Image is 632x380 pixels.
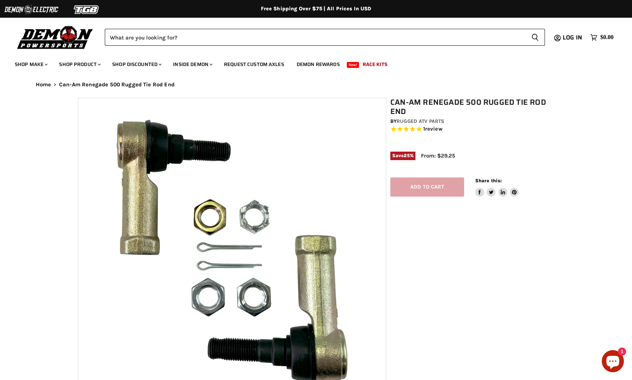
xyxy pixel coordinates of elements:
span: Rated 5.0 out of 5 stars 1 reviews [390,125,559,133]
span: review [425,126,442,132]
a: Inside Demon [168,57,217,72]
a: Rugged ATV Parts [397,118,444,124]
a: Request Custom Axles [218,57,290,72]
a: Home [36,82,51,88]
span: From: $29.25 [421,152,455,159]
a: $0.00 [587,32,617,43]
img: Demon Powersports [15,24,96,50]
span: 25 [404,153,410,158]
h1: Can-Am Renegade 500 Rugged Tie Rod End [390,98,559,116]
a: Demon Rewards [291,57,345,72]
span: Can-Am Renegade 500 Rugged Tie Rod End [59,82,175,88]
span: 1 reviews [423,126,442,132]
span: $0.00 [600,34,614,41]
button: Search [525,29,545,46]
inbox-online-store-chat: Shopify online store chat [600,350,626,374]
ul: Main menu [9,54,612,72]
a: Race Kits [357,57,393,72]
span: Log in [563,33,582,42]
aside: Share this: [475,177,519,197]
div: Free Shipping Over $75 | All Prices In USD [21,6,611,12]
img: Demon Electric Logo 2 [4,3,59,17]
span: Save % [390,152,415,160]
img: TGB Logo 2 [59,3,114,17]
span: Share this: [475,178,502,183]
span: New! [347,62,359,68]
a: Shop Discounted [107,57,166,72]
a: Shop Product [53,57,105,72]
div: by [390,117,559,125]
form: Product [105,29,545,46]
a: Shop Make [9,57,52,72]
nav: Breadcrumbs [21,82,611,88]
input: Search [105,29,525,46]
a: Log in [559,34,587,41]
